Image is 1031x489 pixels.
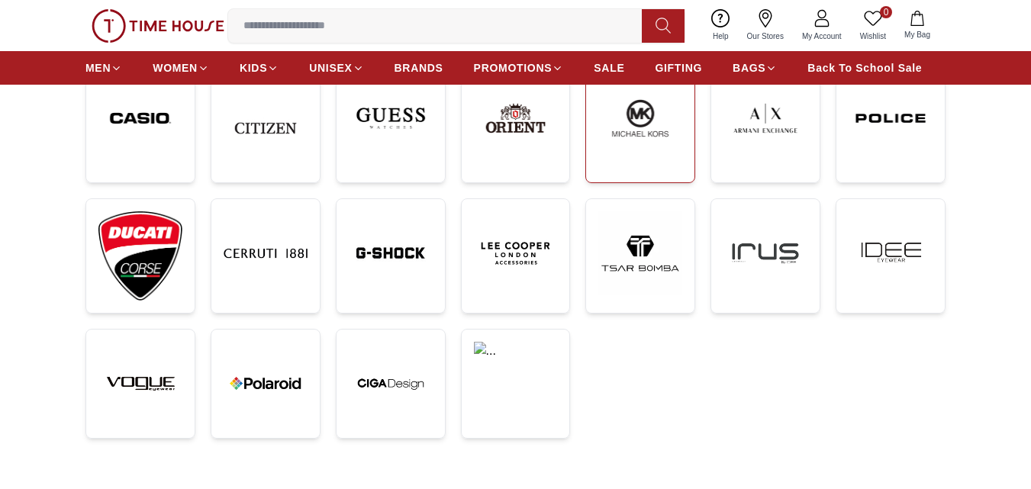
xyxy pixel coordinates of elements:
[594,54,624,82] a: SALE
[474,54,564,82] a: PROMOTIONS
[395,60,443,76] span: BRANDS
[741,31,790,42] span: Our Stores
[723,211,807,295] img: ...
[224,86,308,170] img: ...
[474,342,558,384] img: ...
[85,60,111,76] span: MEN
[880,6,892,18] span: 0
[707,31,735,42] span: Help
[733,54,777,82] a: BAGS
[240,60,267,76] span: KIDS
[224,342,308,426] img: ...
[807,60,922,76] span: Back To School Sale
[85,54,122,82] a: MEN
[98,342,182,426] img: ...
[851,6,895,45] a: 0Wishlist
[598,86,682,150] img: ...
[598,211,682,295] img: ...
[733,60,765,76] span: BAGS
[153,60,198,76] span: WOMEN
[849,211,933,295] img: ...
[738,6,793,45] a: Our Stores
[655,54,702,82] a: GIFTING
[807,54,922,82] a: Back To School Sale
[309,60,352,76] span: UNISEX
[349,86,433,150] img: ...
[704,6,738,45] a: Help
[395,54,443,82] a: BRANDS
[474,211,558,295] img: ...
[594,60,624,76] span: SALE
[349,211,433,295] img: ...
[98,86,182,150] img: ...
[153,54,209,82] a: WOMEN
[98,211,182,301] img: ...
[796,31,848,42] span: My Account
[723,86,807,150] img: ...
[849,86,933,150] img: ...
[898,29,936,40] span: My Bag
[224,211,308,295] img: ...
[349,342,433,426] img: ...
[240,54,279,82] a: KIDS
[655,60,702,76] span: GIFTING
[92,9,224,43] img: ...
[474,60,553,76] span: PROMOTIONS
[854,31,892,42] span: Wishlist
[309,54,363,82] a: UNISEX
[474,86,558,150] img: ...
[895,8,939,43] button: My Bag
